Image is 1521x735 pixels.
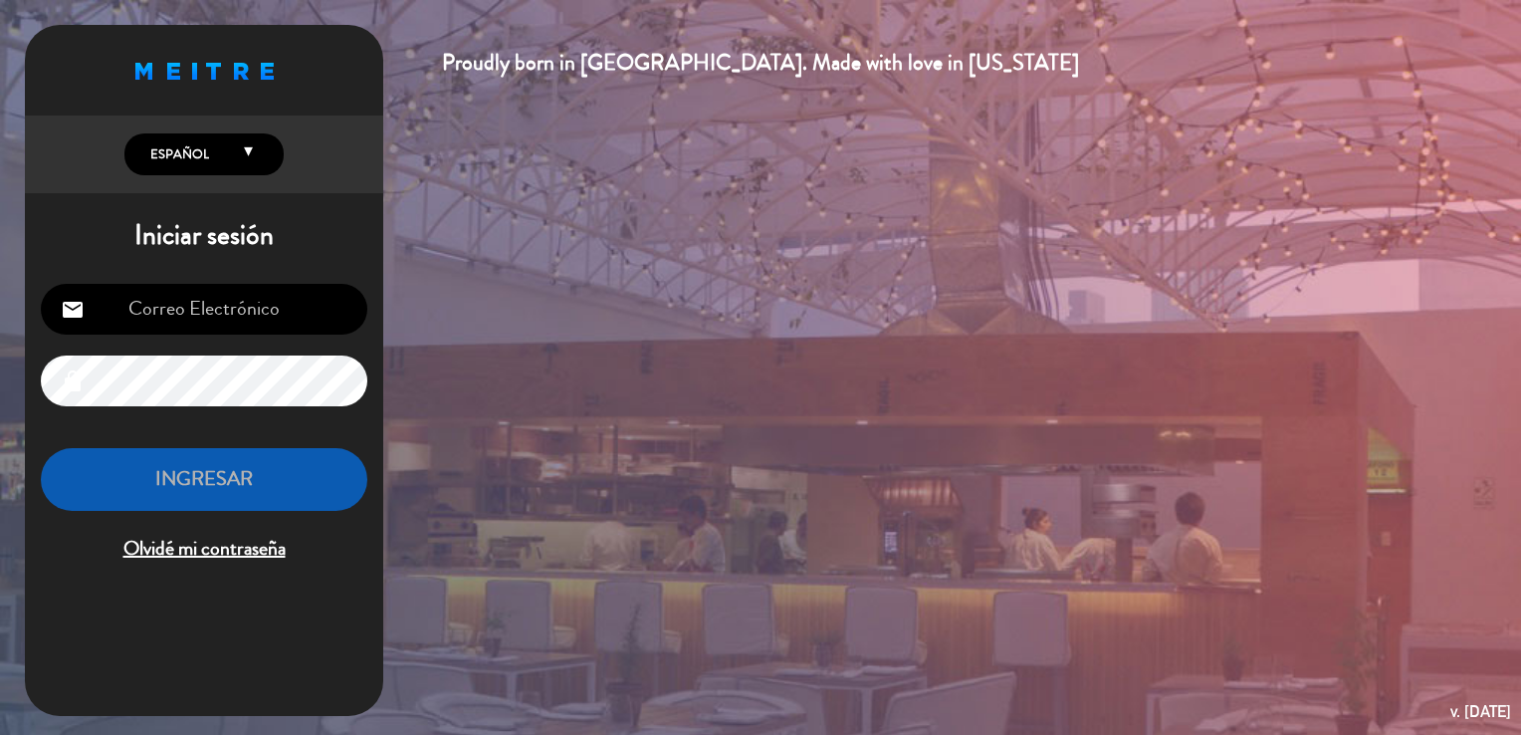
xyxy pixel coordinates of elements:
[61,298,85,322] i: email
[41,284,367,335] input: Correo Electrónico
[25,219,383,253] h1: Iniciar sesión
[41,533,367,566] span: Olvidé mi contraseña
[61,369,85,393] i: lock
[1450,698,1511,725] div: v. [DATE]
[41,448,367,511] button: INGRESAR
[145,144,209,164] span: Español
